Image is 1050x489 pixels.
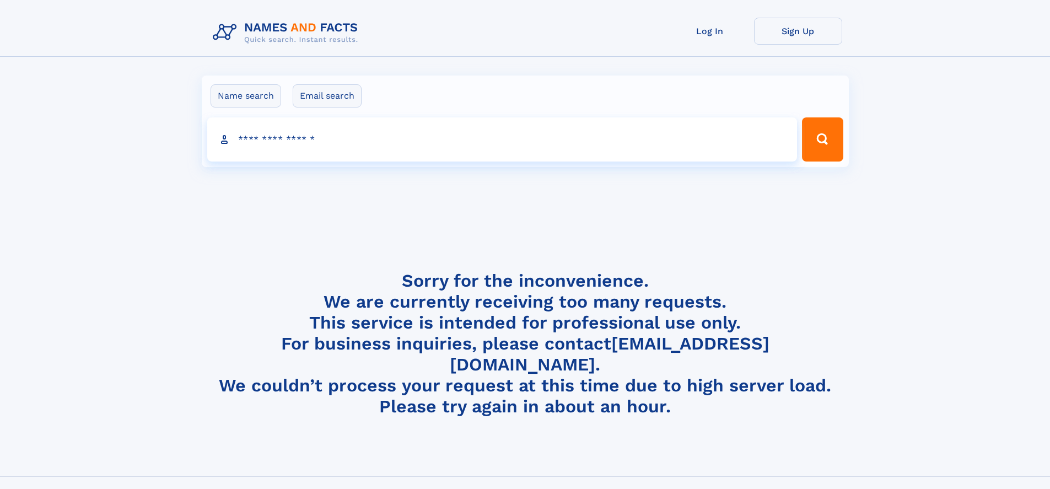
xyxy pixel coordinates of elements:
[802,117,843,162] button: Search Button
[211,84,281,108] label: Name search
[208,18,367,47] img: Logo Names and Facts
[293,84,362,108] label: Email search
[754,18,842,45] a: Sign Up
[208,270,842,417] h4: Sorry for the inconvenience. We are currently receiving too many requests. This service is intend...
[666,18,754,45] a: Log In
[450,333,769,375] a: [EMAIL_ADDRESS][DOMAIN_NAME]
[207,117,798,162] input: search input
